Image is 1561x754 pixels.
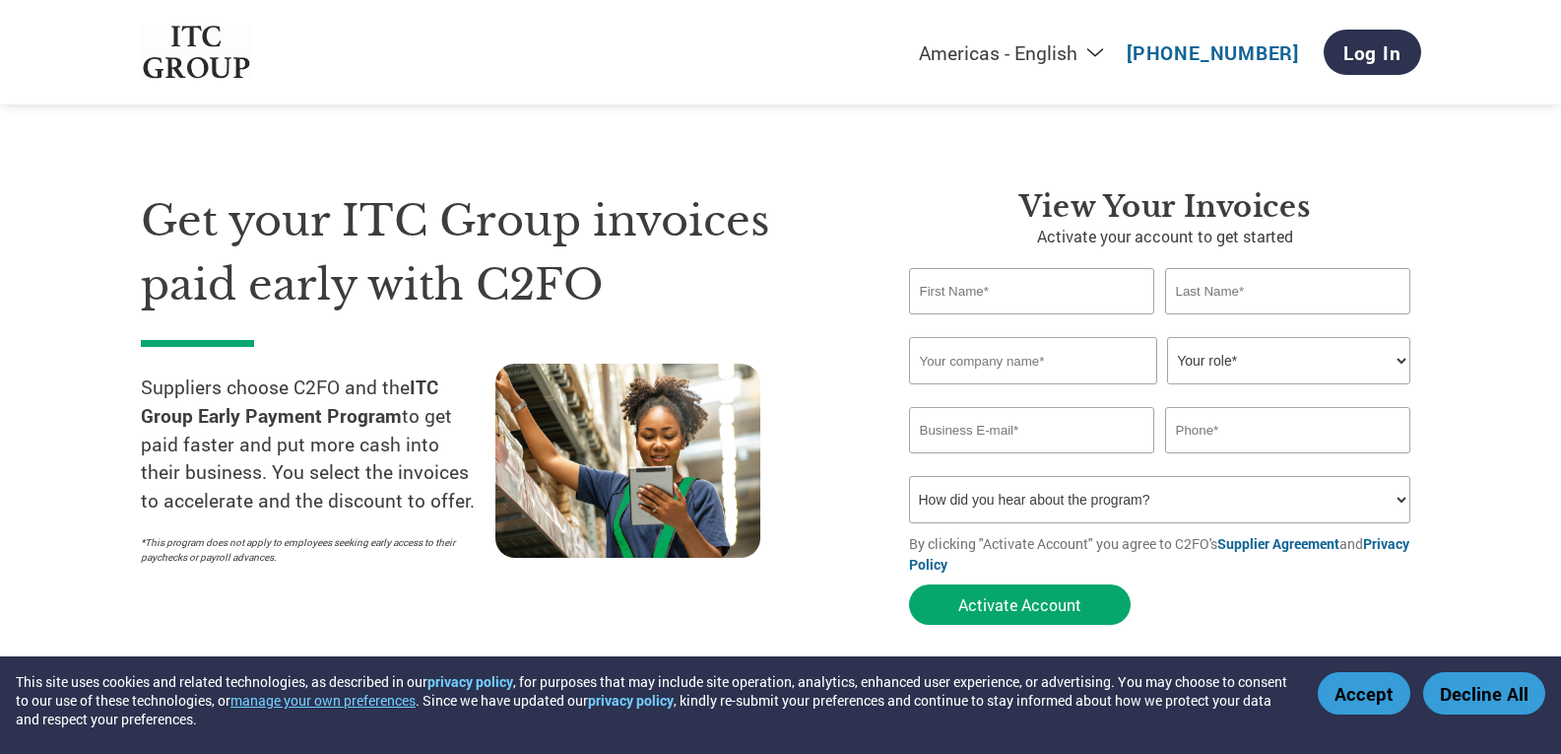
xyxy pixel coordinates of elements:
[1165,407,1411,453] input: Phone*
[1165,316,1411,329] div: Invalid last name or last name is too long
[16,672,1289,728] div: This site uses cookies and related technologies, as described in our , for purposes that may incl...
[909,407,1155,453] input: Invalid Email format
[141,189,850,316] h1: Get your ITC Group invoices paid early with C2FO
[909,268,1155,314] input: First Name*
[909,533,1421,575] p: By clicking "Activate Account" you agree to C2FO's and
[909,386,1411,399] div: Invalid company name or company name is too long
[141,375,438,428] strong: ITC Group Early Payment Program
[1165,268,1411,314] input: Last Name*
[909,337,1157,384] input: Your company name*
[909,189,1421,225] h3: View Your Invoices
[1217,534,1339,553] a: Supplier Agreement
[1165,455,1411,468] div: Inavlid Phone Number
[909,316,1155,329] div: Invalid first name or first name is too long
[909,534,1409,574] a: Privacy Policy
[495,364,760,558] img: supply chain worker
[1127,40,1299,65] a: [PHONE_NUMBER]
[141,26,253,80] img: ITC Group
[230,691,416,710] button: manage your own preferences
[427,672,513,691] a: privacy policy
[588,691,674,710] a: privacy policy
[909,455,1155,468] div: Inavlid Email Address
[1167,337,1410,384] select: Title/Role
[1423,672,1545,715] button: Decline All
[909,225,1421,248] p: Activate your account to get started
[909,584,1131,625] button: Activate Account
[1324,30,1421,75] a: Log In
[141,374,495,515] p: Suppliers choose C2FO and the to get paid faster and put more cash into their business. You selec...
[141,535,476,565] p: *This program does not apply to employees seeking early access to their paychecks or payroll adva...
[1318,672,1410,715] button: Accept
